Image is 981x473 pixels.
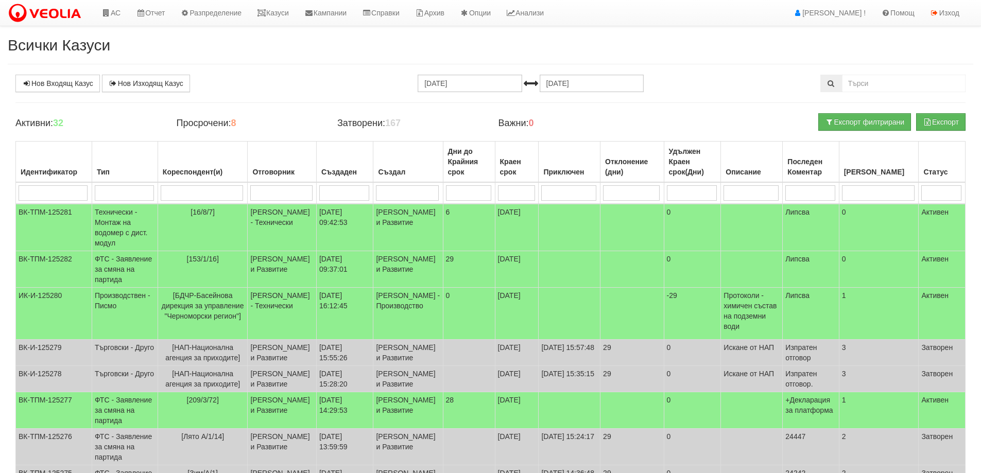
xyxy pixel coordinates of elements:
[495,366,539,392] td: [DATE]
[248,251,317,288] td: [PERSON_NAME] и Развитие
[839,366,919,392] td: 3
[495,204,539,251] td: [DATE]
[529,118,534,128] b: 0
[8,37,973,54] h2: Всички Казуси
[539,429,600,465] td: [DATE] 15:24:17
[839,288,919,340] td: 1
[600,142,664,183] th: Отклонение (дни): No sort applied, activate to apply an ascending sort
[319,165,370,179] div: Създаден
[248,340,317,366] td: [PERSON_NAME] и Развитие
[724,342,780,353] p: Искане от НАП
[16,288,92,340] td: ИК-И-125280
[839,204,919,251] td: 0
[15,118,161,129] h4: Активни:
[8,3,86,24] img: VeoliaLogo.png
[495,340,539,366] td: [DATE]
[16,204,92,251] td: ВК-ТПМ-125281
[16,366,92,392] td: ВК-И-125278
[187,396,219,404] span: [209/3/72]
[446,208,450,216] span: 6
[498,118,643,129] h4: Важни:
[316,366,373,392] td: [DATE] 15:28:20
[919,204,966,251] td: Активен
[316,251,373,288] td: [DATE] 09:37:01
[921,165,962,179] div: Статус
[664,204,721,251] td: 0
[919,251,966,288] td: Активен
[92,204,158,251] td: Технически - Монтаж на водомер с дист. модул
[724,290,780,331] p: Протоколи - химичен състав на подземни води
[495,429,539,465] td: [DATE]
[664,288,721,340] td: -29
[600,366,664,392] td: 29
[248,366,317,392] td: [PERSON_NAME] и Развитие
[373,366,443,392] td: [PERSON_NAME] и Развитие
[191,208,215,216] span: [16/8/7]
[446,255,454,263] span: 29
[664,392,721,429] td: 0
[603,154,661,179] div: Отклонение (дни)
[839,392,919,429] td: 1
[667,144,718,179] div: Удължен Краен срок(Дни)
[373,251,443,288] td: [PERSON_NAME] и Развитие
[495,392,539,429] td: [DATE]
[165,343,240,362] span: [НАП-Национална агенция за приходите]
[373,429,443,465] td: [PERSON_NAME] и Развитие
[919,288,966,340] td: Активен
[664,429,721,465] td: 0
[600,340,664,366] td: 29
[316,204,373,251] td: [DATE] 09:42:53
[919,392,966,429] td: Активен
[495,288,539,340] td: [DATE]
[539,366,600,392] td: [DATE] 15:35:15
[373,142,443,183] th: Създал: No sort applied, activate to apply an ascending sort
[919,340,966,366] td: Затворен
[16,251,92,288] td: ВК-ТПМ-125282
[785,154,836,179] div: Последен Коментар
[376,165,440,179] div: Създал
[839,429,919,465] td: 2
[785,291,810,300] span: Липсва
[839,251,919,288] td: 0
[724,369,780,379] p: Искане от НАП
[842,165,916,179] div: [PERSON_NAME]
[316,392,373,429] td: [DATE] 14:29:53
[248,392,317,429] td: [PERSON_NAME] и Развитие
[316,340,373,366] td: [DATE] 15:55:26
[19,165,89,179] div: Идентификатор
[385,118,401,128] b: 167
[785,370,817,388] span: Изпратен отговор.
[373,392,443,429] td: [PERSON_NAME] и Развитие
[165,370,240,388] span: [НАП-Национална агенция за приходите]
[664,340,721,366] td: 0
[92,366,158,392] td: Търговски - Друго
[539,142,600,183] th: Приключен: No sort applied, activate to apply an ascending sort
[785,396,833,414] span: +Декларация за платформа
[92,142,158,183] th: Тип: No sort applied, activate to apply an ascending sort
[248,429,317,465] td: [PERSON_NAME] и Развитие
[919,366,966,392] td: Затворен
[919,142,966,183] th: Статус: No sort applied, activate to apply an ascending sort
[15,75,100,92] a: Нов Входящ Казус
[785,208,810,216] span: Липсва
[664,366,721,392] td: 0
[724,165,780,179] div: Описание
[446,144,492,179] div: Дни до Крайния срок
[95,165,155,179] div: Тип
[818,113,911,131] button: Експорт филтрирани
[248,204,317,251] td: [PERSON_NAME] - Технически
[102,75,190,92] a: Нов Изходящ Казус
[16,340,92,366] td: ВК-И-125279
[248,288,317,340] td: [PERSON_NAME] - Технически
[92,340,158,366] td: Търговски - Друго
[316,429,373,465] td: [DATE] 13:59:59
[316,142,373,183] th: Създаден: No sort applied, activate to apply an ascending sort
[162,291,244,320] span: [БДЧР-Басейнова дирекция за управление "Черноморски регион"]
[919,429,966,465] td: Затворен
[337,118,483,129] h4: Затворени:
[176,118,321,129] h4: Просрочени:
[158,142,248,183] th: Кореспондент(и): No sort applied, activate to apply an ascending sort
[785,432,805,441] span: 24447
[783,142,839,183] th: Последен Коментар: No sort applied, activate to apply an ascending sort
[785,255,810,263] span: Липсва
